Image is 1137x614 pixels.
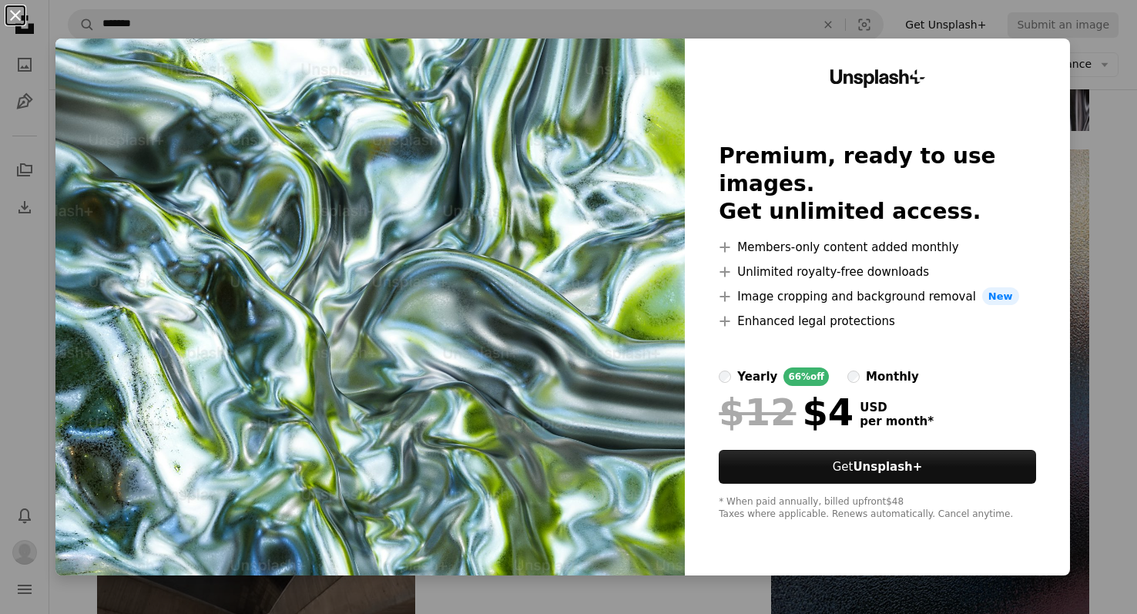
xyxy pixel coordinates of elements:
div: yearly [737,367,777,386]
h2: Premium, ready to use images. Get unlimited access. [719,143,1035,226]
div: monthly [866,367,919,386]
span: New [982,287,1019,306]
div: 66% off [783,367,829,386]
li: Members-only content added monthly [719,238,1035,257]
input: monthly [847,371,860,383]
li: Unlimited royalty-free downloads [719,263,1035,281]
div: $4 [719,392,854,432]
div: * When paid annually, billed upfront $48 Taxes where applicable. Renews automatically. Cancel any... [719,496,1035,521]
input: yearly66%off [719,371,731,383]
a: GetUnsplash+ [719,450,1035,484]
span: $12 [719,392,796,432]
span: per month * [860,414,934,428]
li: Enhanced legal protections [719,312,1035,330]
span: USD [860,401,934,414]
strong: Unsplash+ [853,460,922,474]
li: Image cropping and background removal [719,287,1035,306]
